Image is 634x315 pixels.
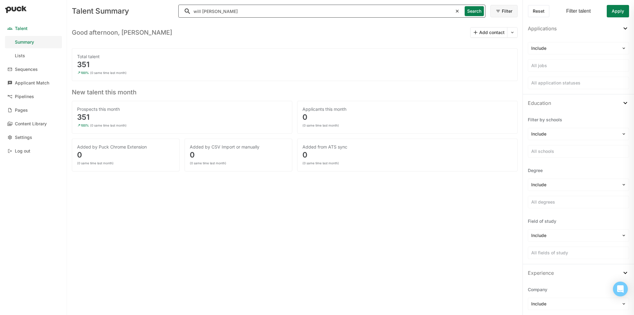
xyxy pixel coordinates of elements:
[5,77,62,89] a: Applicant Match
[566,8,591,14] div: Filter talent
[15,121,47,127] div: Content Library
[15,94,34,99] div: Pipelines
[81,71,89,75] div: 100%
[5,104,62,116] a: Pages
[302,161,339,165] div: (0 same time last month)
[72,29,172,36] h3: Good afternoon, [PERSON_NAME]
[179,5,452,17] input: Search
[5,50,62,62] a: Lists
[5,131,62,144] a: Settings
[528,167,629,174] div: Degree
[302,123,339,127] div: (0 same time last month)
[607,5,629,17] button: Apply
[528,99,551,107] div: Education
[613,282,628,296] div: Open Intercom Messenger
[77,106,287,112] div: Prospects this month
[77,61,512,68] div: 351
[5,63,62,76] a: Sequences
[190,151,287,159] div: 0
[90,123,127,127] div: (0 same time last month)
[77,54,512,60] div: Total talent
[528,5,549,17] button: Reset
[90,71,127,75] div: (0 same time last month)
[77,114,287,121] div: 351
[5,118,62,130] a: Content Library
[15,40,34,45] div: Summary
[302,106,512,112] div: Applicants this month
[528,25,557,32] div: Applications
[15,135,32,140] div: Settings
[528,269,554,277] div: Experience
[15,80,49,86] div: Applicant Match
[5,36,62,48] a: Summary
[81,123,89,127] div: 100%
[528,218,629,224] div: Field of study
[77,161,114,165] div: (0 same time last month)
[528,287,629,293] div: Company
[302,114,512,121] div: 0
[5,90,62,103] a: Pipelines
[490,5,518,17] button: Filter
[72,7,173,15] div: Talent Summary
[190,144,287,150] div: Added by CSV Import or manually
[528,117,629,123] div: Filter by schools
[77,151,174,159] div: 0
[77,144,174,150] div: Added by Puck Chrome Extension
[465,6,484,16] button: Search
[5,22,62,35] a: Talent
[15,108,28,113] div: Pages
[302,144,512,150] div: Added from ATS sync
[15,53,25,58] div: Lists
[471,28,507,37] button: Add contact
[15,149,30,154] div: Log out
[190,161,226,165] div: (0 same time last month)
[15,67,38,72] div: Sequences
[302,151,512,159] div: 0
[15,26,28,31] div: Talent
[72,86,518,96] h3: New talent this month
